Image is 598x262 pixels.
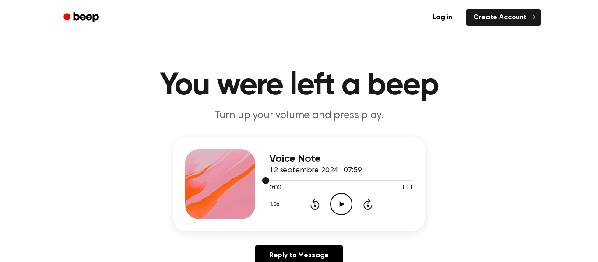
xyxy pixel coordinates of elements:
a: Log in [424,7,461,28]
span: 12 septembre 2024 · 07:59 [269,167,362,175]
p: Turn up your volume and press play. [131,108,467,123]
h1: You were left a beep [75,70,523,101]
h3: Voice Note [269,153,413,165]
span: 1:11 [401,184,413,193]
a: Create Account [466,9,541,26]
a: Beep [57,9,107,26]
button: 1.0x [269,197,282,212]
span: 0:00 [269,184,281,193]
